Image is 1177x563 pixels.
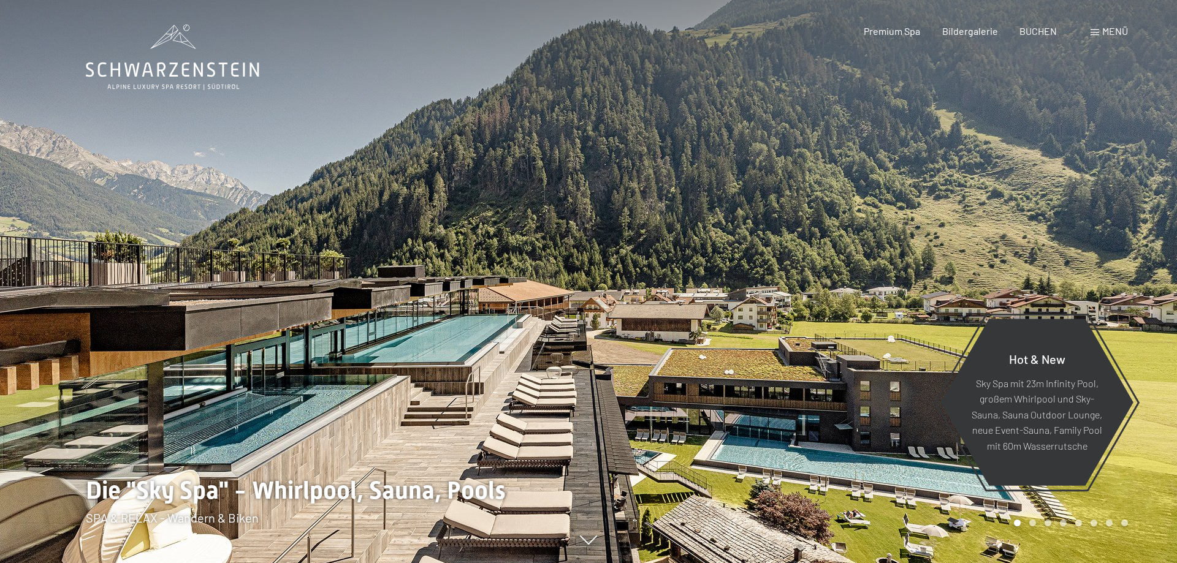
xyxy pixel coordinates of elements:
div: Carousel Page 8 [1121,520,1128,526]
div: Carousel Page 4 [1060,520,1067,526]
span: Hot & New [1009,351,1065,366]
a: Premium Spa [864,25,920,37]
div: Carousel Page 3 [1045,520,1051,526]
div: Carousel Page 5 [1075,520,1082,526]
a: BUCHEN [1019,25,1057,37]
span: Einwilligung Marketing* [471,311,572,323]
div: Carousel Pagination [1010,520,1128,526]
p: Sky Spa mit 23m Infinity Pool, großem Whirlpool und Sky-Sauna, Sauna Outdoor Lounge, neue Event-S... [970,375,1103,453]
a: Bildergalerie [942,25,998,37]
a: Hot & New Sky Spa mit 23m Infinity Pool, großem Whirlpool und Sky-Sauna, Sauna Outdoor Lounge, ne... [940,318,1134,486]
span: Menü [1102,25,1128,37]
div: Carousel Page 6 [1091,520,1097,526]
div: Carousel Page 2 [1029,520,1036,526]
div: Carousel Page 1 (Current Slide) [1014,520,1021,526]
div: Carousel Page 7 [1106,520,1113,526]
